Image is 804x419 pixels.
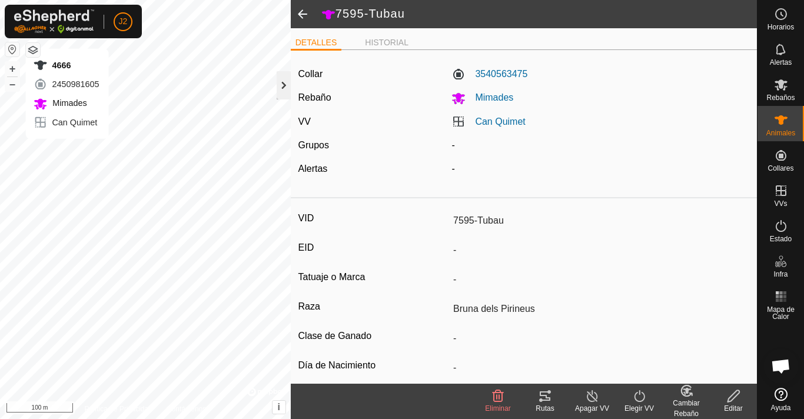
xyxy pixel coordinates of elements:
button: Capas del Mapa [26,43,40,57]
span: Mimades [49,98,87,108]
div: 2450981605 [33,77,99,91]
a: Ayuda [758,383,804,416]
button: Restablecer Mapa [5,42,19,56]
label: VV [298,117,311,127]
img: Logo Gallagher [14,9,94,34]
div: - [447,138,754,152]
span: i [278,402,280,412]
span: Horarios [768,24,794,31]
label: 3540563475 [451,67,527,81]
h2: 7595-Tubau [321,6,757,22]
div: Apagar VV [569,403,616,414]
span: Ayuda [771,404,791,411]
span: Eliminar [485,404,510,413]
div: Can Quimet [33,115,99,129]
span: J2 [119,15,128,28]
label: VID [298,211,449,226]
a: Contáctenos [167,404,206,414]
li: DETALLES [291,36,342,51]
label: Tatuaje o Marca [298,270,449,285]
div: Editar [710,403,757,414]
div: - [447,162,754,176]
div: Elegir VV [616,403,663,414]
button: – [5,77,19,91]
label: Rebaño [298,92,331,102]
span: Estado [770,235,792,242]
a: Can Quimet [475,117,525,127]
span: Mimades [466,92,513,102]
span: Collares [768,165,793,172]
span: VVs [774,200,787,207]
div: Cambiar Rebaño [663,398,710,419]
label: Alertas [298,164,328,174]
span: Alertas [770,59,792,66]
div: Obre el xat [763,348,799,384]
div: Rutas [521,403,569,414]
a: Política de Privacidad [84,404,152,414]
span: Rebaños [766,94,795,101]
label: Grupos [298,140,329,150]
span: Mapa de Calor [760,306,801,320]
span: Animales [766,129,795,137]
li: HISTORIAL [360,36,413,49]
div: 4666 [33,58,99,72]
span: Infra [773,271,788,278]
button: + [5,62,19,76]
label: Collar [298,67,323,81]
label: EID [298,240,449,255]
label: Raza [298,299,449,314]
button: i [273,401,285,414]
label: Día de Nacimiento [298,358,449,373]
label: Clase de Ganado [298,328,449,344]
